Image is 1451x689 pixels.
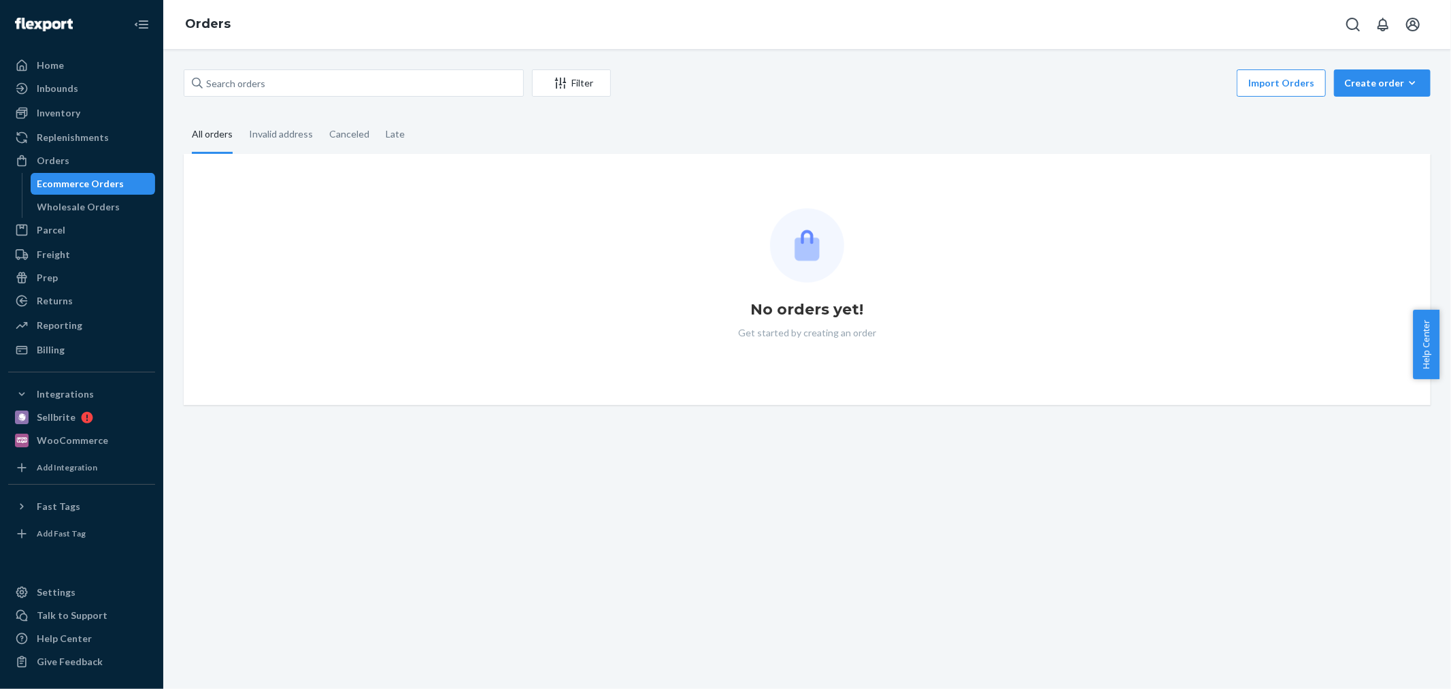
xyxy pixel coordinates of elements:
a: Inbounds [8,78,155,99]
button: Open account menu [1399,11,1427,38]
a: Freight [8,244,155,266]
div: Settings [37,586,76,599]
div: Reporting [37,319,82,332]
div: Wholesale Orders [37,200,120,214]
div: Give Feedback [37,655,103,669]
a: Help Center [8,628,155,650]
a: Replenishments [8,127,155,148]
div: Sellbrite [37,411,76,424]
ol: breadcrumbs [174,5,241,44]
div: Freight [37,248,70,261]
div: Create order [1344,76,1420,90]
a: Prep [8,267,155,289]
button: Fast Tags [8,496,155,517]
div: Fast Tags [37,500,80,513]
a: Wholesale Orders [31,196,156,218]
div: All orders [192,116,233,154]
div: Add Integration [37,462,97,473]
a: Parcel [8,219,155,241]
div: WooCommerce [37,434,108,447]
a: Add Fast Tag [8,523,155,545]
input: Search orders [184,69,524,97]
a: Inventory [8,102,155,124]
img: Empty list [770,208,844,283]
a: Talk to Support [8,605,155,626]
div: Inventory [37,106,80,120]
div: Help Center [37,632,92,645]
button: Create order [1334,69,1431,97]
div: Integrations [37,387,94,401]
a: Sellbrite [8,406,155,428]
button: Import Orders [1237,69,1326,97]
div: Replenishments [37,131,109,144]
div: Canceled [329,116,369,152]
img: Flexport logo [15,18,73,31]
a: Reporting [8,315,155,336]
div: Parcel [37,223,65,237]
a: Returns [8,290,155,312]
div: Filter [533,76,610,90]
div: Ecommerce Orders [37,177,124,191]
div: Late [386,116,405,152]
a: Home [8,54,155,76]
a: Add Integration [8,457,155,479]
button: Open Search Box [1339,11,1367,38]
button: Close Navigation [128,11,155,38]
div: Returns [37,294,73,308]
button: Integrations [8,383,155,405]
div: Billing [37,343,65,357]
div: Add Fast Tag [37,528,86,539]
a: Ecommerce Orders [31,173,156,195]
div: Inbounds [37,82,78,95]
a: Settings [8,581,155,603]
a: WooCommerce [8,430,155,451]
div: Invalid address [249,116,313,152]
a: Orders [8,150,155,172]
a: Orders [185,16,231,31]
div: Home [37,59,64,72]
button: Help Center [1413,310,1439,379]
div: Prep [37,271,58,285]
button: Filter [532,69,611,97]
button: Give Feedback [8,651,155,673]
button: Open notifications [1369,11,1397,38]
h1: No orders yet! [751,299,864,321]
a: Billing [8,339,155,361]
div: Orders [37,154,69,167]
p: Get started by creating an order [738,326,876,340]
div: Talk to Support [37,609,107,622]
